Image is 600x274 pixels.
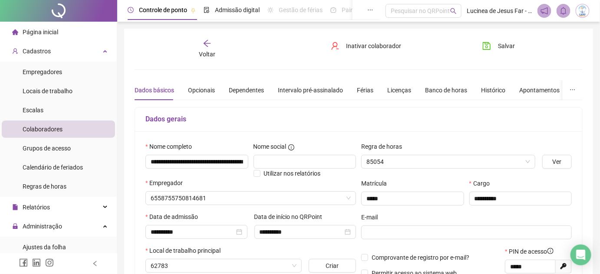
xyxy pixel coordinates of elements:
span: ellipsis [367,7,373,13]
span: Salvar [498,41,515,51]
span: Empregadores [23,68,62,75]
h5: Dados gerais [145,114,572,124]
label: Matrícula [361,179,392,188]
span: Regras de horas [23,183,66,190]
span: info-circle [547,248,554,254]
div: Apontamentos [519,85,560,95]
span: 6558755750814681 [151,192,351,205]
span: Nome social [254,142,287,151]
span: Voltar [199,51,215,58]
span: user-add [12,48,18,54]
span: Utilizar nos relatórios [264,170,321,177]
span: sun [267,7,274,13]
button: Inativar colaborador [324,39,408,53]
span: Grupos de acesso [23,145,71,152]
span: Escalas [23,107,43,114]
span: left [92,261,98,267]
button: Salvar [476,39,521,53]
img: 83834 [576,4,589,17]
label: Empregador [145,178,188,188]
label: Regra de horas [361,142,408,151]
button: Ver [542,155,572,169]
span: 62783 [151,259,297,272]
div: Férias [357,85,373,95]
span: ellipsis [570,87,576,93]
span: PIN de acesso [509,247,554,256]
span: Painel do DP [342,7,376,13]
span: Criar [326,261,339,271]
div: Banco de horas [425,85,467,95]
div: Histórico [481,85,505,95]
span: Calendário de feriados [23,164,83,171]
div: Licenças [387,85,411,95]
span: 85054 [366,155,530,168]
span: Colaboradores [23,126,63,133]
span: Cadastros [23,48,51,55]
span: home [12,29,18,35]
div: Intervalo pré-assinalado [278,85,343,95]
div: Opcionais [188,85,215,95]
button: ellipsis [563,80,583,100]
label: E-mail [361,212,383,222]
span: Administração [23,223,62,230]
span: Admissão digital [215,7,260,13]
span: linkedin [32,258,41,267]
button: Criar [309,259,356,273]
span: search [450,8,457,14]
span: Gestão de férias [279,7,323,13]
span: Ver [553,157,562,166]
label: Local de trabalho principal [145,246,226,255]
span: notification [541,7,548,15]
div: Dependentes [229,85,264,95]
span: Locais de trabalho [23,88,73,95]
span: Relatórios [23,204,50,211]
span: clock-circle [128,7,134,13]
span: lock [12,223,18,229]
label: Nome completo [145,142,198,151]
span: Controle de ponto [139,7,187,13]
span: Ajustes da folha [23,244,66,251]
div: Dados básicos [135,85,174,95]
span: arrow-left [203,39,211,48]
span: facebook [19,258,28,267]
label: Cargo [469,179,495,188]
span: save [482,42,491,50]
label: Data de admissão [145,212,204,222]
span: file [12,204,18,210]
span: file-done [204,7,210,13]
span: user-delete [331,42,340,50]
span: Página inicial [23,29,58,36]
span: bell [560,7,567,15]
span: dashboard [330,7,336,13]
div: Open Intercom Messenger [570,245,591,265]
label: Data de início no QRPoint [254,212,328,222]
span: Inativar colaborador [346,41,402,51]
span: Comprovante de registro por e-mail? [372,254,469,261]
span: pushpin [191,8,196,13]
span: instagram [45,258,54,267]
span: info-circle [288,144,294,150]
span: Lucinea de Jesus Far - [GEOGRAPHIC_DATA] [467,6,532,16]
